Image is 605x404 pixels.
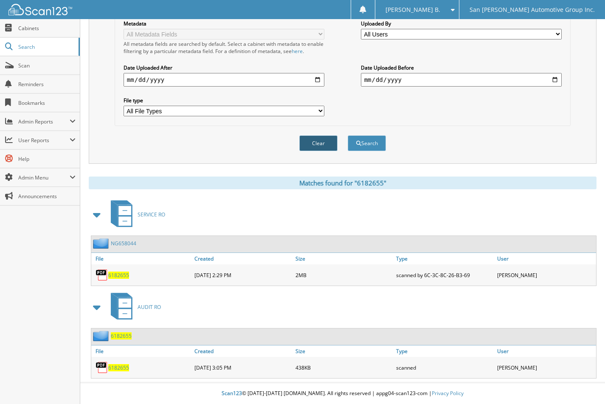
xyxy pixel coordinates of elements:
[18,193,76,200] span: Announcements
[18,118,70,125] span: Admin Reports
[96,361,108,374] img: PDF.png
[394,359,495,376] div: scanned
[108,272,129,279] a: 6182655
[18,174,70,181] span: Admin Menu
[108,364,129,371] a: 6182655
[192,267,293,283] div: [DATE] 2:29 PM
[93,331,111,341] img: folder2.png
[293,253,394,264] a: Size
[432,390,464,397] a: Privacy Policy
[111,240,136,247] a: NG658044
[111,332,132,339] a: 6182655
[18,99,76,107] span: Bookmarks
[124,64,325,71] label: Date Uploaded After
[138,303,161,311] span: AUDIT RO
[394,253,495,264] a: Type
[91,253,192,264] a: File
[293,345,394,357] a: Size
[361,20,562,27] label: Uploaded By
[348,135,386,151] button: Search
[495,359,596,376] div: [PERSON_NAME]
[563,363,605,404] iframe: Chat Widget
[124,97,325,104] label: File type
[222,390,242,397] span: Scan123
[470,7,595,12] span: San [PERSON_NAME] Automotive Group Inc.
[386,7,440,12] span: [PERSON_NAME] B.
[299,135,338,151] button: Clear
[91,345,192,357] a: File
[124,40,325,55] div: All metadata fields are searched by default. Select a cabinet with metadata to enable filtering b...
[18,81,76,88] span: Reminders
[96,269,108,281] img: PDF.png
[495,345,596,357] a: User
[292,48,303,55] a: here
[495,267,596,283] div: [PERSON_NAME]
[18,25,76,32] span: Cabinets
[18,43,74,50] span: Search
[361,73,562,87] input: end
[138,211,165,218] span: SERVICE RO
[394,267,495,283] div: scanned by 6C-3C-8C-26-B3-69
[361,64,562,71] label: Date Uploaded Before
[89,177,597,189] div: Matches found for "6182655"
[293,359,394,376] div: 438KB
[192,359,293,376] div: [DATE] 3:05 PM
[124,20,325,27] label: Metadata
[18,137,70,144] span: User Reports
[394,345,495,357] a: Type
[192,345,293,357] a: Created
[106,198,165,231] a: SERVICE RO
[8,4,72,15] img: scan123-logo-white.svg
[293,267,394,283] div: 2MB
[192,253,293,264] a: Created
[18,155,76,163] span: Help
[495,253,596,264] a: User
[80,383,605,404] div: © [DATE]-[DATE] [DOMAIN_NAME]. All rights reserved | appg04-scan123-com |
[106,290,161,324] a: AUDIT RO
[18,62,76,69] span: Scan
[124,73,325,87] input: start
[93,238,111,249] img: folder2.png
